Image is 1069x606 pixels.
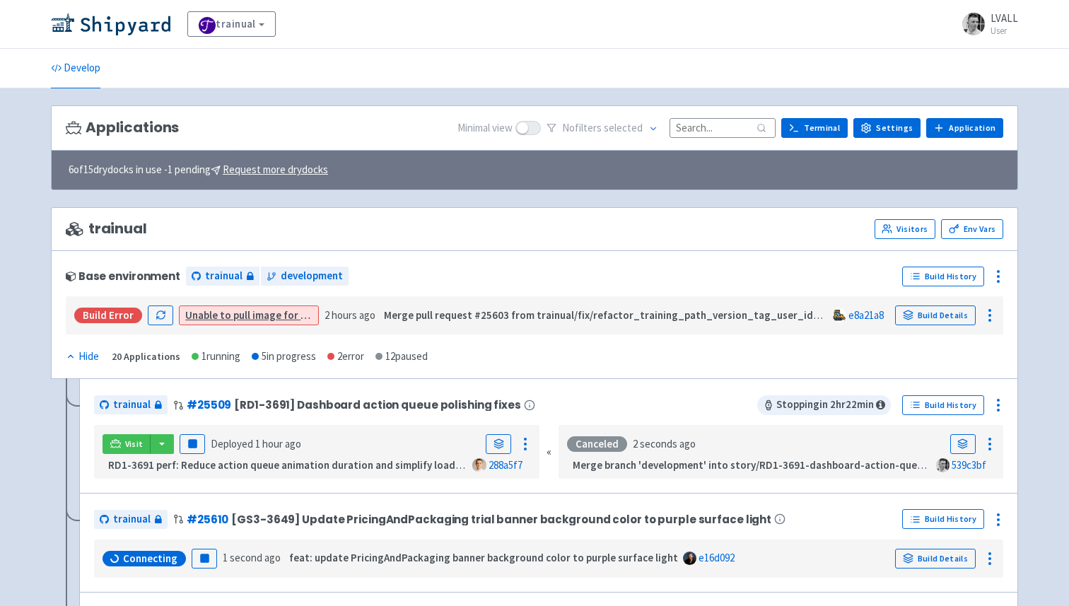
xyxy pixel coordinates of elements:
a: 288a5f7 [489,458,522,472]
span: trainual [113,511,151,528]
h3: Applications [66,120,179,136]
div: Base environment [66,270,180,282]
span: [GS3-3649] Update PricingAndPackaging trial banner background color to purple surface light [231,513,771,525]
div: 5 in progress [252,349,316,365]
time: 1 second ago [223,551,281,564]
a: Build History [902,509,984,529]
button: Hide [66,349,100,365]
a: trainual [186,267,259,286]
span: selected [604,121,643,134]
a: Visit [103,434,151,454]
a: Env Vars [941,219,1003,239]
a: e16d092 [699,551,735,564]
time: 2 seconds ago [633,437,696,450]
span: trainual [205,268,243,284]
a: trainual [94,395,168,414]
div: Build Error [74,308,142,323]
span: Connecting [123,552,177,566]
div: 2 error [327,349,364,365]
div: 1 running [192,349,240,365]
a: Visitors [875,219,935,239]
div: Canceled [567,436,627,452]
button: Pause [180,434,205,454]
span: trainual [113,397,151,413]
a: Build History [902,267,984,286]
strong: RD1-3691 perf: Reduce action queue animation duration and simplify loading state logic [108,458,524,472]
a: Build Details [895,549,976,569]
span: No filter s [562,120,643,136]
img: Shipyard logo [51,13,170,35]
strong: Merge pull request #25603 from trainual/fix/refactor_training_path_version_tag_user_id_usage [384,308,848,322]
a: #25509 [187,397,231,412]
div: « [547,425,551,479]
div: 20 Applications [112,349,180,365]
span: [RD1-3691] Dashboard action queue polishing fixes [234,399,521,411]
a: trainual [187,11,276,37]
a: Develop [51,49,100,88]
strong: Merge branch 'development' into story/RD1-3691-dashboard-action-queue-polishing-fixes [573,458,1003,472]
small: User [991,26,1018,35]
div: 12 paused [375,349,428,365]
a: trainual [94,510,168,529]
span: Visit [125,438,144,450]
span: trainual [66,221,147,237]
a: #25610 [187,512,228,527]
a: Application [926,118,1003,138]
span: development [281,268,343,284]
div: Hide [66,349,99,365]
a: Unable to pull image for app [185,308,317,322]
span: Minimal view [457,120,513,136]
span: Deployed [211,437,301,450]
a: Build History [902,395,984,415]
u: Request more drydocks [223,163,328,176]
a: Build Details [895,305,976,325]
span: Stopping in 2 hr 22 min [757,395,891,415]
span: LVALL [991,11,1018,25]
a: LVALL User [954,13,1018,35]
span: 6 of 15 drydocks in use - 1 pending [69,162,328,178]
input: Search... [670,118,776,137]
a: Terminal [781,118,848,138]
strong: feat: update PricingAndPackaging banner background color to purple surface light [289,551,678,564]
time: 2 hours ago [325,308,375,322]
a: e8a21a8 [848,308,884,322]
time: 1 hour ago [255,437,301,450]
button: Pause [192,549,217,569]
a: 539c3bf [952,458,986,472]
a: Settings [853,118,921,138]
a: development [261,267,349,286]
